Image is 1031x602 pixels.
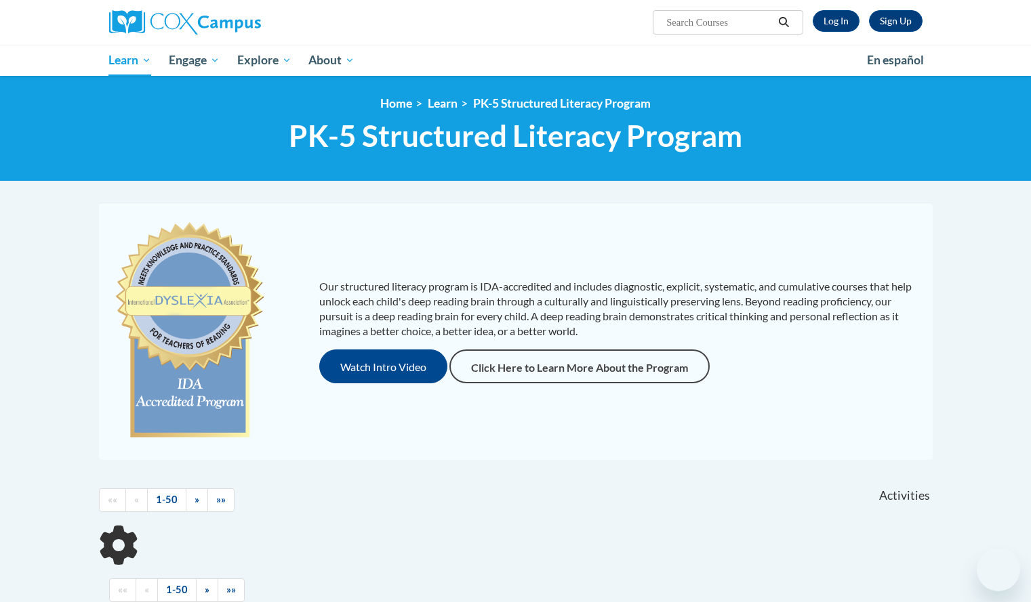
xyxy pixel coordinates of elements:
[867,53,924,67] span: En español
[108,52,151,68] span: Learn
[308,52,355,68] span: About
[89,45,943,76] div: Main menu
[134,494,139,505] span: «
[665,14,773,30] input: Search Courses
[449,349,710,383] a: Click Here to Learn More About the Program
[226,584,236,595] span: »»
[109,10,261,35] img: Cox Campus
[136,578,158,602] a: Previous
[473,96,651,110] a: PK-5 Structured Literacy Program
[869,10,923,32] a: Register
[100,45,161,76] a: Learn
[228,45,300,76] a: Explore
[977,548,1020,591] iframe: Button to launch messaging window
[300,45,363,76] a: About
[113,216,268,446] img: c477cda6-e343-453b-bfce-d6f9e9818e1c.png
[289,118,742,154] span: PK-5 Structured Literacy Program
[125,488,148,512] a: Previous
[196,578,218,602] a: Next
[99,488,126,512] a: Begining
[858,46,933,74] a: En español
[319,279,919,339] p: Our structured literacy program is IDA-accredited and includes diagnostic, explicit, systematic, ...
[108,494,117,505] span: ««
[160,45,228,76] a: Engage
[879,488,930,503] span: Activities
[428,96,458,110] a: Learn
[813,10,860,32] a: Log In
[205,584,209,595] span: »
[157,578,197,602] a: 1-50
[118,584,127,595] span: ««
[109,578,136,602] a: Begining
[218,578,245,602] a: End
[169,52,220,68] span: Engage
[109,10,367,35] a: Cox Campus
[380,96,412,110] a: Home
[195,494,199,505] span: »
[186,488,208,512] a: Next
[147,488,186,512] a: 1-50
[773,14,794,30] button: Search
[216,494,226,505] span: »»
[237,52,291,68] span: Explore
[144,584,149,595] span: «
[319,349,447,383] button: Watch Intro Video
[207,488,235,512] a: End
